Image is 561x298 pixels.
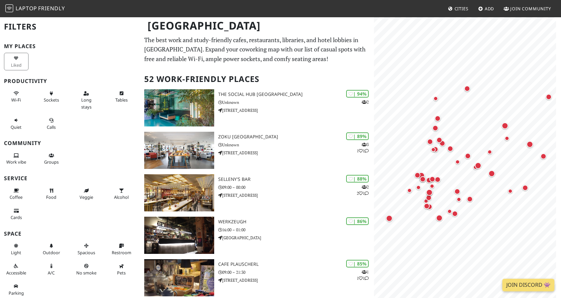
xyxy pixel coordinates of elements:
p: 09:00 – 00:00 [218,184,374,190]
button: Long stays [74,88,99,112]
span: Long stays [81,97,92,110]
div: Map marker [473,161,483,170]
div: Map marker [506,187,514,195]
div: Map marker [463,84,471,93]
div: Map marker [438,139,447,148]
img: The Social Hub Vienna [144,89,214,126]
p: 16:00 – 01:00 [218,227,374,233]
div: Map marker [521,184,530,192]
img: WerkzeugH [144,217,214,254]
h1: [GEOGRAPHIC_DATA] [142,17,373,35]
p: 2 [362,99,369,105]
button: Veggie [74,185,99,203]
span: Group tables [44,159,59,165]
h3: SELLENY'S Bar [218,177,374,182]
div: Map marker [451,209,459,218]
div: Map marker [424,193,433,202]
h3: Cafe Plauscherl [218,261,374,267]
button: Groups [39,150,64,168]
div: Map marker [425,202,434,211]
h2: 52 Work-Friendly Places [144,69,370,89]
button: Food [39,185,64,203]
div: | 85% [346,260,369,267]
h3: The Social Hub [GEOGRAPHIC_DATA] [218,92,374,97]
div: Map marker [413,171,422,180]
h3: Community [4,140,136,146]
div: Map marker [428,175,437,184]
button: Quiet [4,115,29,132]
span: Join Community [510,6,551,12]
span: Outdoor area [43,250,60,256]
div: Map marker [429,146,437,154]
span: Accessible [6,270,26,276]
p: [STREET_ADDRESS] [218,192,374,198]
span: Pet friendly [117,270,126,276]
p: Unknown [218,99,374,106]
a: SELLENY'S Bar | 88% 221 SELLENY'S Bar 09:00 – 00:00 [STREET_ADDRESS] [140,174,374,211]
div: | 94% [346,90,369,98]
div: Map marker [500,121,510,130]
img: SELLENY'S Bar [144,174,214,211]
span: Smoke free [76,270,96,276]
div: Map marker [525,140,534,149]
p: The best work and study-friendly cafes, restaurants, libraries, and hotel lobbies in [GEOGRAPHIC_... [144,35,370,64]
button: Calls [39,115,64,132]
button: Coffee [4,185,29,203]
button: Spacious [74,240,99,258]
a: Zoku Vienna | 89% 311 Zoku [GEOGRAPHIC_DATA] Unknown [STREET_ADDRESS] [140,132,374,169]
div: Map marker [418,175,427,184]
span: Food [46,194,56,200]
span: Friendly [38,5,65,12]
span: Spacious [78,250,95,256]
span: Add [485,6,494,12]
h3: WerkzeugH [218,219,374,225]
div: Map marker [435,213,444,223]
div: Map marker [405,186,413,194]
button: No smoke [74,261,99,278]
span: Stable Wi-Fi [11,97,21,103]
span: Air conditioned [48,270,55,276]
p: 3 1 1 [357,141,369,154]
div: Map marker [453,187,462,196]
button: Accessible [4,261,29,278]
button: A/C [39,261,64,278]
div: Map marker [539,152,548,161]
h2: Filters [4,17,136,37]
h3: Zoku [GEOGRAPHIC_DATA] [218,134,374,140]
div: Map marker [428,182,436,190]
a: LaptopFriendly LaptopFriendly [5,3,65,15]
span: Power sockets [44,97,59,103]
h3: Service [4,175,136,182]
div: Map marker [432,95,440,103]
span: Work-friendly tables [115,97,128,103]
span: Quiet [11,124,22,130]
div: Map marker [425,176,433,185]
div: | 89% [346,132,369,140]
h3: Productivity [4,78,136,84]
img: Cafe Plauscherl [144,259,214,296]
p: [STREET_ADDRESS] [218,150,374,156]
a: Join Community [501,3,554,15]
div: Map marker [486,148,494,156]
span: Alcohol [114,194,129,200]
div: Map marker [417,171,426,180]
div: Map marker [455,195,463,203]
div: Map marker [544,93,553,101]
div: Map marker [487,169,496,178]
a: Join Discord 👾 [502,279,554,291]
p: [STREET_ADDRESS] [218,277,374,283]
div: Map marker [385,214,394,223]
button: Light [4,240,29,258]
div: Map marker [471,163,479,171]
button: Pets [109,261,134,278]
span: Parking [9,290,24,296]
span: Veggie [80,194,93,200]
div: Map marker [466,195,474,203]
a: Cities [445,3,471,15]
div: Map marker [431,145,440,154]
button: Sockets [39,88,64,106]
div: Map marker [435,136,444,144]
div: Map marker [425,188,434,197]
div: Map marker [422,197,430,205]
p: 1 1 1 [357,269,369,281]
